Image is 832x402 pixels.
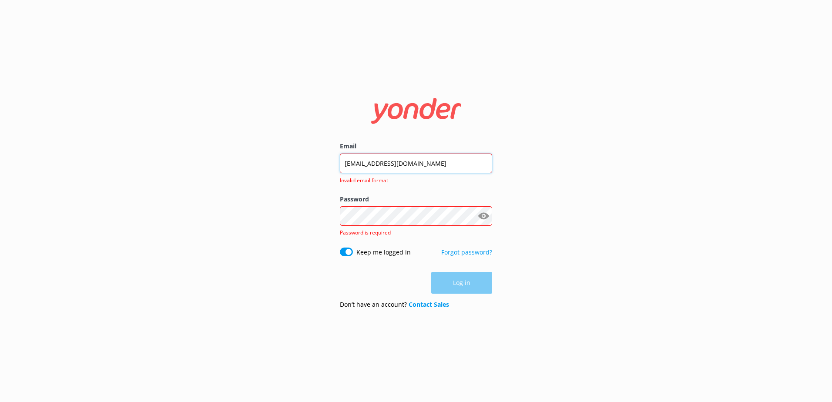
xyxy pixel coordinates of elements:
[340,176,487,184] span: Invalid email format
[409,300,449,308] a: Contact Sales
[475,208,492,225] button: Show password
[340,154,492,173] input: user@emailaddress.com
[441,248,492,256] a: Forgot password?
[340,194,492,204] label: Password
[340,300,449,309] p: Don’t have an account?
[340,141,492,151] label: Email
[340,229,391,236] span: Password is required
[356,248,411,257] label: Keep me logged in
